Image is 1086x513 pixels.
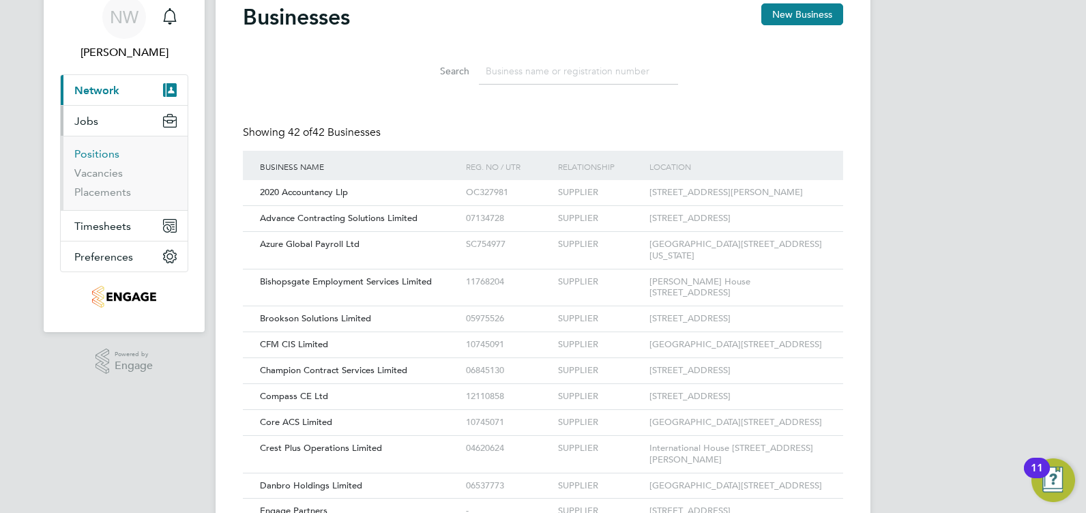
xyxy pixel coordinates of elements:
[260,364,407,376] span: Champion Contract Services Limited
[463,410,554,435] div: 10745071
[408,65,469,77] label: Search
[115,349,153,360] span: Powered by
[463,358,554,383] div: 06845130
[646,206,830,231] div: [STREET_ADDRESS]
[479,58,678,85] input: Business name or registration number
[555,410,646,435] div: SUPPLIER
[256,498,830,510] a: Engage Partners-SUPPLIER[STREET_ADDRESS]
[260,480,362,491] span: Danbro Holdings Limited
[256,409,830,421] a: Core ACS Limited10745071SUPPLIER[GEOGRAPHIC_DATA][STREET_ADDRESS]
[646,306,830,332] div: [STREET_ADDRESS]
[61,241,188,272] button: Preferences
[646,269,830,306] div: [PERSON_NAME] House [STREET_ADDRESS]
[256,205,830,217] a: Advance Contracting Solutions Limited07134728SUPPLIER[STREET_ADDRESS]
[256,179,830,191] a: 2020 Accountancy LlpOC327981SUPPLIER[STREET_ADDRESS][PERSON_NAME]
[646,180,830,205] div: [STREET_ADDRESS][PERSON_NAME]
[60,44,188,61] span: Nikki Walker
[646,384,830,409] div: [STREET_ADDRESS]
[260,312,371,324] span: Brookson Solutions Limited
[646,358,830,383] div: [STREET_ADDRESS]
[555,306,646,332] div: SUPPLIER
[555,332,646,357] div: SUPPLIER
[74,250,133,263] span: Preferences
[260,276,432,287] span: Bishopsgate Employment Services Limited
[243,3,350,31] h2: Businesses
[555,206,646,231] div: SUPPLIER
[96,349,153,375] a: Powered byEngage
[646,232,830,269] div: [GEOGRAPHIC_DATA][STREET_ADDRESS][US_STATE]
[260,416,332,428] span: Core ACS Limited
[288,126,381,139] span: 42 Businesses
[74,220,131,233] span: Timesheets
[61,211,188,241] button: Timesheets
[761,3,843,25] button: New Business
[260,212,417,224] span: Advance Contracting Solutions Limited
[243,126,383,140] div: Showing
[646,410,830,435] div: [GEOGRAPHIC_DATA][STREET_ADDRESS]
[256,332,830,343] a: CFM CIS Limited10745091SUPPLIER[GEOGRAPHIC_DATA][STREET_ADDRESS]
[74,84,119,97] span: Network
[646,151,830,182] div: Location
[463,232,554,257] div: SC754977
[256,151,463,182] div: Business Name
[256,269,830,280] a: Bishopsgate Employment Services Limited11768204SUPPLIER[PERSON_NAME] House [STREET_ADDRESS]
[256,435,830,447] a: Crest Plus Operations Limited04620624SUPPLIERInternational House [STREET_ADDRESS][PERSON_NAME]
[463,180,554,205] div: OC327981
[260,442,382,454] span: Crest Plus Operations Limited
[463,306,554,332] div: 05975526
[463,332,554,357] div: 10745091
[256,306,830,317] a: Brookson Solutions Limited05975526SUPPLIER[STREET_ADDRESS]
[463,436,554,461] div: 04620624
[74,166,123,179] a: Vacancies
[256,473,830,484] a: Danbro Holdings Limited06537773SUPPLIER[GEOGRAPHIC_DATA][STREET_ADDRESS]
[92,286,156,308] img: jjfox-logo-retina.png
[646,332,830,357] div: [GEOGRAPHIC_DATA][STREET_ADDRESS]
[555,358,646,383] div: SUPPLIER
[1031,458,1075,502] button: Open Resource Center, 11 new notifications
[256,231,830,243] a: Azure Global Payroll LtdSC754977SUPPLIER[GEOGRAPHIC_DATA][STREET_ADDRESS][US_STATE]
[260,238,359,250] span: Azure Global Payroll Ltd
[555,473,646,499] div: SUPPLIER
[61,75,188,105] button: Network
[74,115,98,128] span: Jobs
[555,384,646,409] div: SUPPLIER
[1031,468,1043,486] div: 11
[646,473,830,499] div: [GEOGRAPHIC_DATA][STREET_ADDRESS]
[260,338,328,350] span: CFM CIS Limited
[463,384,554,409] div: 12110858
[260,390,328,402] span: Compass CE Ltd
[463,473,554,499] div: 06537773
[463,206,554,231] div: 07134728
[115,360,153,372] span: Engage
[463,151,554,182] div: Reg. No / UTR
[555,436,646,461] div: SUPPLIER
[463,269,554,295] div: 11768204
[555,151,646,182] div: Relationship
[74,186,131,199] a: Placements
[288,126,312,139] span: 42 of
[61,106,188,136] button: Jobs
[256,383,830,395] a: Compass CE Ltd12110858SUPPLIER[STREET_ADDRESS]
[110,8,138,26] span: NW
[74,147,119,160] a: Positions
[260,186,348,198] span: 2020 Accountancy Llp
[60,286,188,308] a: Go to home page
[555,232,646,257] div: SUPPLIER
[555,180,646,205] div: SUPPLIER
[646,436,830,473] div: International House [STREET_ADDRESS][PERSON_NAME]
[61,136,188,210] div: Jobs
[256,357,830,369] a: Champion Contract Services Limited06845130SUPPLIER[STREET_ADDRESS]
[555,269,646,295] div: SUPPLIER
